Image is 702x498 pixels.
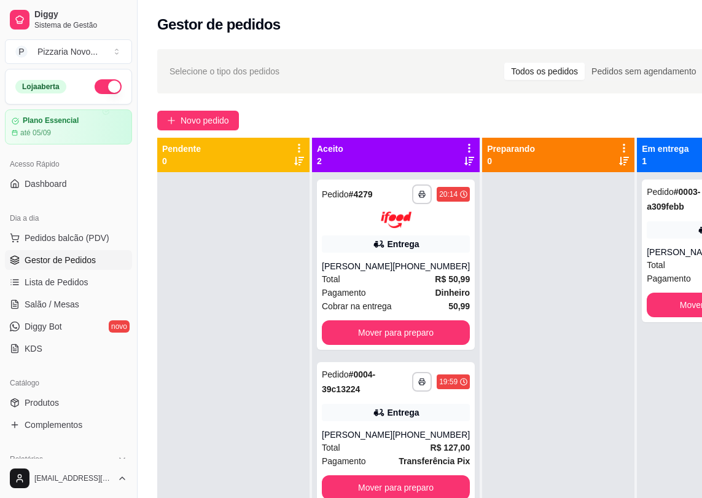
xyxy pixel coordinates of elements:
[170,65,279,78] span: Selecione o tipo dos pedidos
[322,370,349,379] span: Pedido
[10,454,43,464] span: Relatórios
[448,301,470,311] strong: 50,99
[647,272,691,285] span: Pagamento
[5,250,132,270] a: Gestor de Pedidos
[435,274,470,284] strong: R$ 50,99
[95,79,122,94] button: Alterar Status
[5,373,132,393] div: Catálogo
[647,258,665,272] span: Total
[37,45,98,58] div: Pizzaria Novo ...
[322,370,375,394] strong: # 0004-39c13224
[5,464,132,493] button: [EMAIL_ADDRESS][DOMAIN_NAME]
[349,189,373,199] strong: # 4279
[388,238,419,250] div: Entrega
[5,5,132,34] a: DiggySistema de Gestão
[5,208,132,228] div: Dia a dia
[392,260,470,272] div: [PHONE_NUMBER]
[25,232,109,244] span: Pedidos balcão (PDV)
[5,393,132,413] a: Produtos
[322,441,340,454] span: Total
[322,272,340,286] span: Total
[25,276,88,288] span: Lista de Pedidos
[25,298,79,310] span: Salão / Mesas
[157,111,239,130] button: Novo pedido
[647,187,700,211] strong: # 0003-a309febb
[647,187,674,197] span: Pedido
[5,339,132,358] a: KDS
[435,288,470,298] strong: Dinheiro
[15,45,28,58] span: P
[15,80,66,93] div: Loja aberta
[5,415,132,435] a: Complementos
[5,174,132,194] a: Dashboard
[25,342,42,355] span: KDS
[34,473,112,483] span: [EMAIL_ADDRESS][DOMAIN_NAME]
[34,20,127,30] span: Sistema de Gestão
[322,320,470,345] button: Mover para preparo
[162,143,201,155] p: Pendente
[25,178,67,190] span: Dashboard
[381,211,411,228] img: ifood
[322,189,349,199] span: Pedido
[317,143,343,155] p: Aceito
[431,443,470,453] strong: R$ 127,00
[388,406,419,419] div: Entrega
[642,155,688,167] p: 1
[157,15,281,34] h2: Gestor de pedidos
[5,39,132,64] button: Select a team
[5,294,132,314] a: Salão / Mesas
[322,286,366,299] span: Pagamento
[392,429,470,441] div: [PHONE_NUMBER]
[439,377,458,387] div: 19:59
[317,155,343,167] p: 2
[322,260,392,272] div: [PERSON_NAME]
[25,320,62,333] span: Diggy Bot
[181,114,229,127] span: Novo pedido
[399,456,470,466] strong: Transferência Pix
[25,254,96,266] span: Gestor de Pedidos
[322,429,392,441] div: [PERSON_NAME]
[5,317,132,336] a: Diggy Botnovo
[25,419,82,431] span: Complementos
[642,143,688,155] p: Em entrega
[23,116,79,125] article: Plano Essencial
[5,154,132,174] div: Acesso Rápido
[5,272,132,292] a: Lista de Pedidos
[504,63,585,80] div: Todos os pedidos
[487,143,535,155] p: Preparando
[5,109,132,144] a: Plano Essencialaté 05/09
[322,454,366,468] span: Pagamento
[34,9,127,20] span: Diggy
[20,128,51,138] article: até 05/09
[487,155,535,167] p: 0
[25,397,59,409] span: Produtos
[439,189,458,199] div: 20:14
[5,228,132,248] button: Pedidos balcão (PDV)
[162,155,201,167] p: 0
[167,116,176,125] span: plus
[322,299,392,313] span: Cobrar na entrega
